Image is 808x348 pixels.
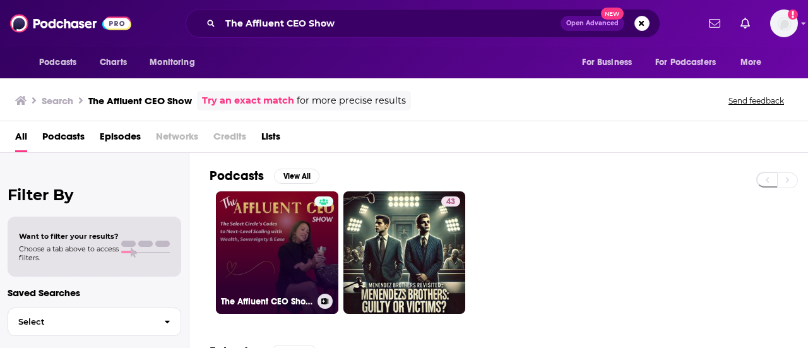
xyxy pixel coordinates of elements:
[10,11,131,35] img: Podchaser - Follow, Share and Rate Podcasts
[156,126,198,152] span: Networks
[735,13,755,34] a: Show notifications dropdown
[732,51,778,75] button: open menu
[8,308,181,336] button: Select
[770,9,798,37] img: User Profile
[221,296,312,307] h3: The Affluent CEO Show: The Select Circle's Codes to Next Level Scaling with Wealth Sovereignty an...
[202,93,294,108] a: Try an exact match
[186,9,660,38] div: Search podcasts, credits, & more...
[573,51,648,75] button: open menu
[655,54,716,71] span: For Podcasters
[788,9,798,20] svg: Add a profile image
[566,20,619,27] span: Open Advanced
[213,126,246,152] span: Credits
[343,191,466,314] a: 43
[141,51,211,75] button: open menu
[8,287,181,299] p: Saved Searches
[19,244,119,262] span: Choose a tab above to access filters.
[446,196,455,208] span: 43
[601,8,624,20] span: New
[261,126,280,152] a: Lists
[274,169,319,184] button: View All
[582,54,632,71] span: For Business
[210,168,264,184] h2: Podcasts
[30,51,93,75] button: open menu
[88,95,192,107] h3: The Affluent CEO Show
[297,93,406,108] span: for more precise results
[740,54,762,71] span: More
[220,13,561,33] input: Search podcasts, credits, & more...
[100,126,141,152] a: Episodes
[100,54,127,71] span: Charts
[725,95,788,106] button: Send feedback
[216,191,338,314] a: The Affluent CEO Show: The Select Circle's Codes to Next Level Scaling with Wealth Sovereignty an...
[39,54,76,71] span: Podcasts
[8,318,154,326] span: Select
[42,95,73,107] h3: Search
[92,51,134,75] a: Charts
[42,126,85,152] a: Podcasts
[770,9,798,37] button: Show profile menu
[770,9,798,37] span: Logged in as HavasFormulab2b
[441,196,460,207] a: 43
[19,232,119,241] span: Want to filter your results?
[561,16,624,31] button: Open AdvancedNew
[210,168,319,184] a: PodcastsView All
[8,186,181,204] h2: Filter By
[150,54,194,71] span: Monitoring
[647,51,734,75] button: open menu
[15,126,27,152] a: All
[704,13,725,34] a: Show notifications dropdown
